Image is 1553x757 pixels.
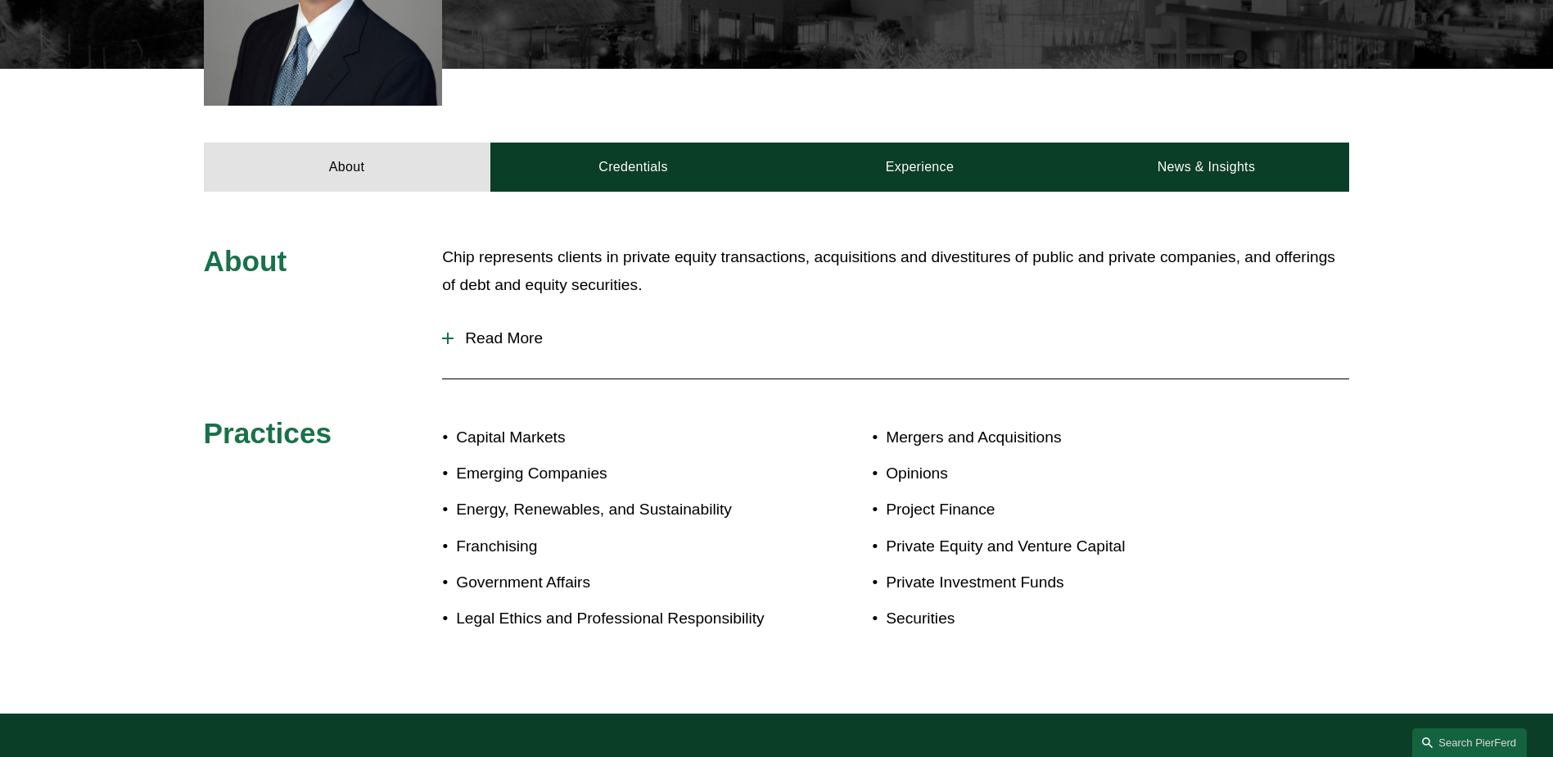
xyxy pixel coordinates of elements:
[442,243,1349,300] p: Chip represents clients in private equity transactions, acquisitions and divestitures of public a...
[204,143,490,192] a: About
[886,605,1254,633] p: Securities
[456,569,776,597] p: Government Affairs
[1063,143,1349,192] a: News & Insights
[456,460,776,488] p: Emerging Companies
[886,569,1254,597] p: Private Investment Funds
[777,143,1063,192] a: Experience
[886,496,1254,524] p: Project Finance
[454,329,1349,347] span: Read More
[204,245,287,277] span: About
[456,605,776,633] p: Legal Ethics and Professional Responsibility
[456,496,776,524] p: Energy, Renewables, and Sustainability
[456,424,776,452] p: Capital Markets
[490,143,777,192] a: Credentials
[442,317,1349,360] button: Read More
[456,533,776,561] p: Franchising
[204,417,332,449] span: Practices
[1412,728,1527,757] a: Search this site
[886,533,1254,561] p: Private Equity and Venture Capital
[886,424,1254,452] p: Mergers and Acquisitions
[886,460,1254,488] p: Opinions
